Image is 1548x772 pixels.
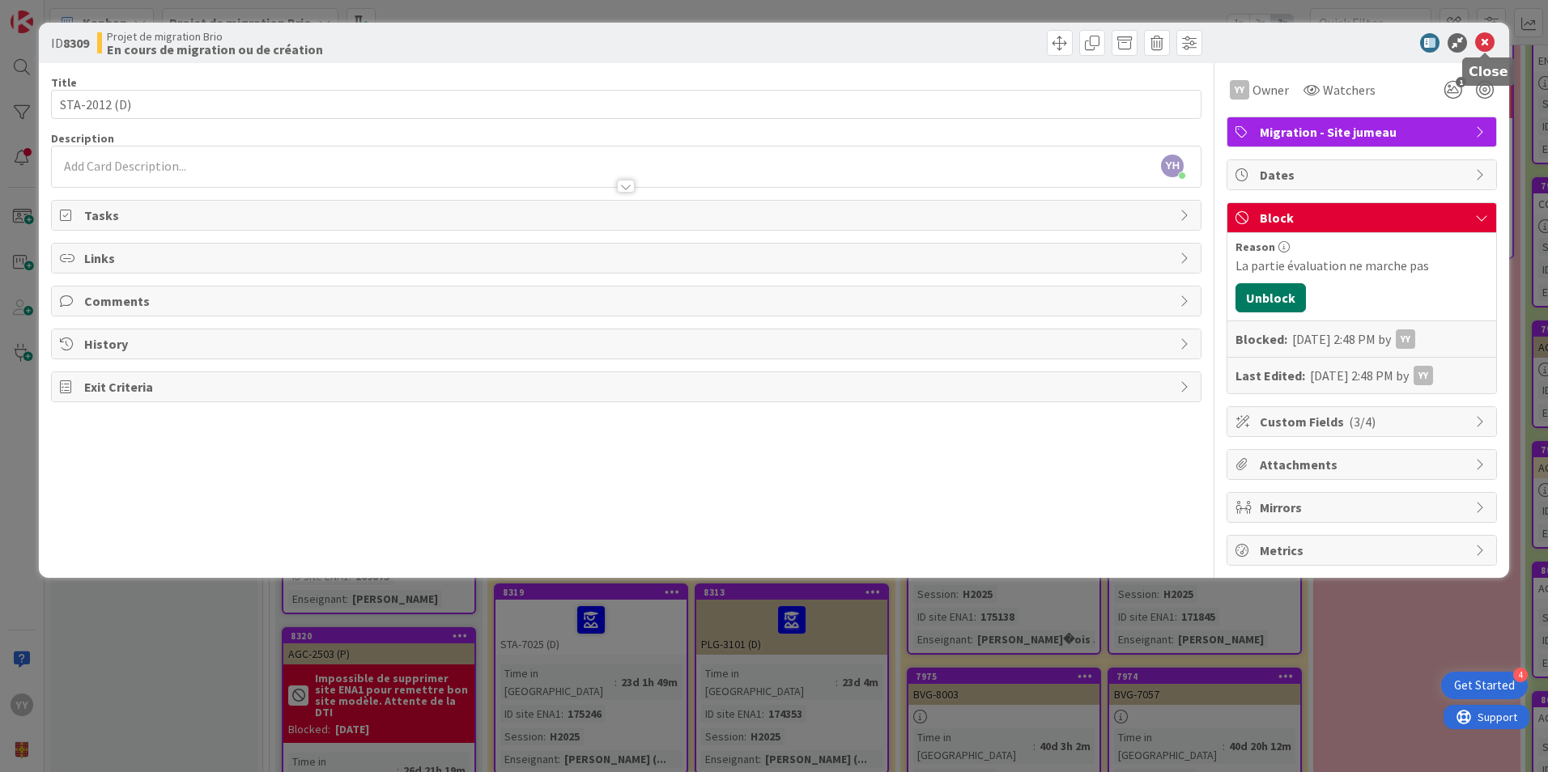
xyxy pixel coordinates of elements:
[1235,366,1305,385] b: Last Edited:
[84,248,1172,268] span: Links
[1513,668,1528,682] div: 4
[51,75,77,90] label: Title
[1260,122,1467,142] span: Migration - Site jumeau
[1235,256,1488,275] div: La partie évaluation ne marche pas
[1235,241,1275,252] span: Reason
[1235,329,1287,349] b: Blocked:
[1260,165,1467,185] span: Dates
[51,90,1201,119] input: type card name here...
[1230,80,1249,100] div: YY
[107,43,323,56] b: En cours de migration ou de création
[1310,366,1433,385] div: [DATE] 2:48 PM by
[51,33,89,53] span: ID
[1260,541,1467,560] span: Metrics
[1260,412,1467,431] span: Custom Fields
[1414,366,1433,385] div: YY
[51,131,114,146] span: Description
[1260,455,1467,474] span: Attachments
[1260,208,1467,227] span: Block
[1349,414,1376,430] span: ( 3/4 )
[1441,672,1528,699] div: Open Get Started checklist, remaining modules: 4
[84,206,1172,225] span: Tasks
[84,334,1172,354] span: History
[34,2,74,22] span: Support
[84,291,1172,311] span: Comments
[1396,329,1415,349] div: YY
[1292,329,1415,349] div: [DATE] 2:48 PM by
[1161,155,1184,177] span: YH
[63,35,89,51] b: 8309
[1323,80,1376,100] span: Watchers
[1454,677,1515,694] div: Get Started
[107,30,323,43] span: Projet de migration Brio
[1252,80,1289,100] span: Owner
[1260,498,1467,517] span: Mirrors
[1456,77,1466,87] span: 1
[1469,64,1508,79] h5: Close
[1235,283,1306,312] button: Unblock
[84,377,1172,397] span: Exit Criteria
